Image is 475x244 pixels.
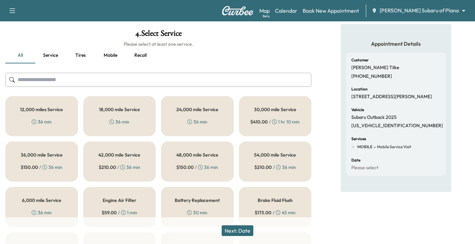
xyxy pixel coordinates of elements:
[187,118,207,125] div: 36 min
[176,153,218,157] h5: 48,000 mile Service
[263,14,270,19] div: Beta
[35,47,65,63] button: Service
[255,209,296,216] div: / 45 min
[255,209,271,216] span: $ 173.00
[176,164,194,171] span: $ 150.00
[125,47,155,63] button: Recall
[21,153,63,157] h5: 36,000 mile Service
[254,164,272,171] span: $ 210.00
[21,164,38,171] span: $ 150.00
[5,29,311,41] h1: 4 . Select Service
[222,225,253,236] button: Next: Date
[351,94,432,100] p: [STREET_ADDRESS][PERSON_NAME]
[98,153,140,157] h5: 42,000 mile Service
[222,6,254,15] img: Curbee Logo
[351,165,378,171] p: Please select
[176,164,218,171] div: / 36 min
[351,73,392,79] p: [PHONE_NUMBER]
[22,198,61,203] h5: 6,000 mile Service
[351,137,366,141] h6: Services
[351,158,360,162] h6: Date
[99,164,116,171] span: $ 210.00
[259,7,270,15] a: MapBeta
[303,7,359,15] a: Book New Appointment
[102,209,117,216] span: $ 59.00
[351,58,369,62] h6: Customer
[21,164,62,171] div: / 36 min
[32,118,52,125] div: 36 min
[275,7,297,15] a: Calendar
[351,108,364,112] h6: Vehicle
[372,144,376,150] span: -
[346,40,446,47] h5: Appointment Details
[357,144,372,150] span: MOBILE
[351,65,399,71] p: [PERSON_NAME] Tilke
[254,153,296,157] h5: 54,000 mile Service
[250,118,268,125] span: $ 410.00
[109,118,129,125] div: 36 min
[351,123,443,129] p: [US_VEHICLE_IDENTIFICATION_NUMBER]
[351,87,368,91] h6: Location
[258,198,293,203] h5: Brake Fluid Flush
[20,107,63,112] h5: 12,000 miles Service
[99,107,140,112] h5: 18,000 mile Service
[376,144,411,150] span: Mobile Service Visit
[380,7,459,14] span: [PERSON_NAME] Subaru of Plano
[254,107,296,112] h5: 30,000 mile Service
[95,47,125,63] button: Mobile
[250,118,300,125] div: / 1 hr 10 min
[176,107,218,112] h5: 24,000 mile Service
[351,114,397,120] p: Subaru Outback 2025
[5,47,311,63] div: basic tabs example
[5,41,311,47] h6: Please select at least one service.
[254,164,296,171] div: / 36 min
[175,198,220,203] h5: Battery Replacement
[65,47,95,63] button: Tires
[5,47,35,63] button: all
[102,209,137,216] div: / 1 min
[187,209,207,216] div: 30 min
[99,164,140,171] div: / 36 min
[32,209,52,216] div: 36 min
[103,198,136,203] h5: Engine Air Filter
